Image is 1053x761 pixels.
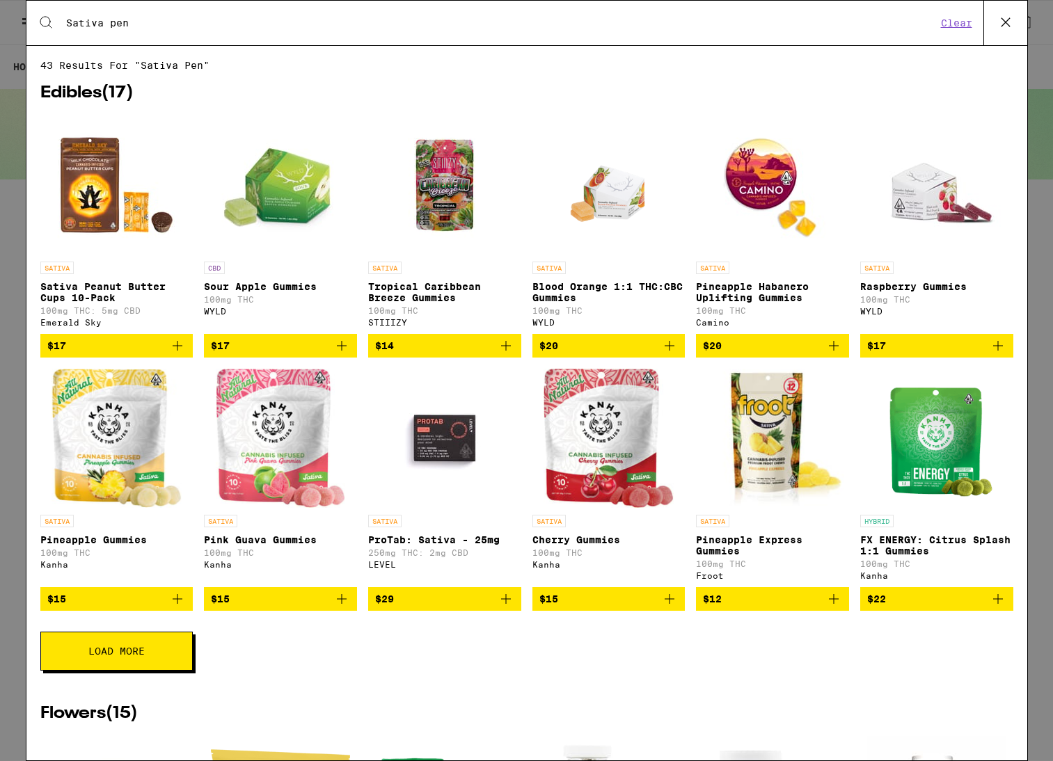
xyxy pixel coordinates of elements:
[368,262,402,274] p: SATIVA
[544,369,674,508] img: Kanha - Cherry Gummies
[532,534,686,545] p: Cherry Gummies
[860,534,1013,556] p: FX ENERGY: Citrus Splash 1:1 Gummies
[532,262,566,274] p: SATIVA
[40,534,193,545] p: Pineapple Gummies
[40,587,193,611] button: Add to bag
[204,548,357,557] p: 100mg THC
[860,559,1013,568] p: 100mg THC
[204,262,225,274] p: CBD
[375,340,394,351] span: $14
[211,593,230,604] span: $15
[532,281,686,303] p: Blood Orange 1:1 THC:CBC Gummies
[40,705,1013,722] h2: Flowers ( 15 )
[532,115,686,334] a: Open page for Blood Orange 1:1 THC:CBC Gummies from WYLD
[860,515,894,527] p: HYBRID
[40,560,193,569] div: Kanha
[47,593,66,604] span: $15
[703,340,722,351] span: $20
[701,369,844,508] img: Froot - Pineapple Express Gummies
[703,593,722,604] span: $12
[559,115,658,255] img: WYLD - Blood Orange 1:1 THC:CBC Gummies
[878,369,995,508] img: Kanha - FX ENERGY: Citrus Splash 1:1 Gummies
[204,307,357,316] div: WYLD
[368,115,521,334] a: Open page for Tropical Caribbean Breeze Gummies from STIIIZY
[703,115,842,255] img: Camino - Pineapple Habanero Uplifting Gummies
[696,115,849,334] a: Open page for Pineapple Habanero Uplifting Gummies from Camino
[368,587,521,611] button: Add to bag
[860,307,1013,316] div: WYLD
[696,571,849,580] div: Froot
[539,340,558,351] span: $20
[204,115,357,334] a: Open page for Sour Apple Gummies from WYLD
[532,587,686,611] button: Add to bag
[211,115,350,255] img: WYLD - Sour Apple Gummies
[937,17,976,29] button: Clear
[47,115,186,255] img: Emerald Sky - Sativa Peanut Butter Cups 10-Pack
[368,281,521,303] p: Tropical Caribbean Breeze Gummies
[204,281,357,292] p: Sour Apple Gummies
[40,318,193,327] div: Emerald Sky
[860,115,1013,334] a: Open page for Raspberry Gummies from WYLD
[375,369,514,508] img: LEVEL - ProTab: Sativa - 25mg
[860,334,1013,358] button: Add to bag
[40,334,193,358] button: Add to bag
[216,369,346,508] img: Kanha - Pink Guava Gummies
[532,318,686,327] div: WYLD
[539,593,558,604] span: $15
[860,571,1013,580] div: Kanha
[47,340,66,351] span: $17
[204,515,237,527] p: SATIVA
[532,334,686,358] button: Add to bag
[40,281,193,303] p: Sativa Peanut Butter Cups 10-Pack
[204,334,357,358] button: Add to bag
[867,340,886,351] span: $17
[211,340,230,351] span: $17
[696,534,849,556] p: Pineapple Express Gummies
[52,369,182,508] img: Kanha - Pineapple Gummies
[204,534,357,545] p: Pink Guava Gummies
[368,515,402,527] p: SATIVA
[696,281,849,303] p: Pineapple Habanero Uplifting Gummies
[532,548,686,557] p: 100mg THC
[696,306,849,315] p: 100mg THC
[696,334,849,358] button: Add to bag
[860,262,894,274] p: SATIVA
[368,534,521,545] p: ProTab: Sativa - 25mg
[696,559,849,568] p: 100mg THC
[867,115,1006,255] img: WYLD - Raspberry Gummies
[40,369,193,587] a: Open page for Pineapple Gummies from Kanha
[368,560,521,569] div: LEVEL
[860,587,1013,611] button: Add to bag
[368,306,521,315] p: 100mg THC
[867,593,886,604] span: $22
[860,369,1013,587] a: Open page for FX ENERGY: Citrus Splash 1:1 Gummies from Kanha
[40,515,74,527] p: SATIVA
[532,515,566,527] p: SATIVA
[532,369,686,587] a: Open page for Cherry Gummies from Kanha
[368,548,521,557] p: 250mg THC: 2mg CBD
[204,295,357,304] p: 100mg THC
[40,85,1013,102] h2: Edibles ( 17 )
[65,17,937,29] input: Search for products & categories
[40,262,74,274] p: SATIVA
[40,115,193,334] a: Open page for Sativa Peanut Butter Cups 10-Pack from Emerald Sky
[40,548,193,557] p: 100mg THC
[696,318,849,327] div: Camino
[532,560,686,569] div: Kanha
[368,334,521,358] button: Add to bag
[40,60,1013,71] span: 43 results for "Sativa pen"
[8,10,100,21] span: Hi. Need any help?
[88,646,145,656] span: Load More
[696,369,849,587] a: Open page for Pineapple Express Gummies from Froot
[40,306,193,315] p: 100mg THC: 5mg CBD
[204,560,357,569] div: Kanha
[204,587,357,611] button: Add to bag
[532,306,686,315] p: 100mg THC
[696,587,849,611] button: Add to bag
[860,281,1013,292] p: Raspberry Gummies
[375,115,514,255] img: STIIIZY - Tropical Caribbean Breeze Gummies
[860,295,1013,304] p: 100mg THC
[368,369,521,587] a: Open page for ProTab: Sativa - 25mg from LEVEL
[368,318,521,327] div: STIIIZY
[40,632,193,671] button: Load More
